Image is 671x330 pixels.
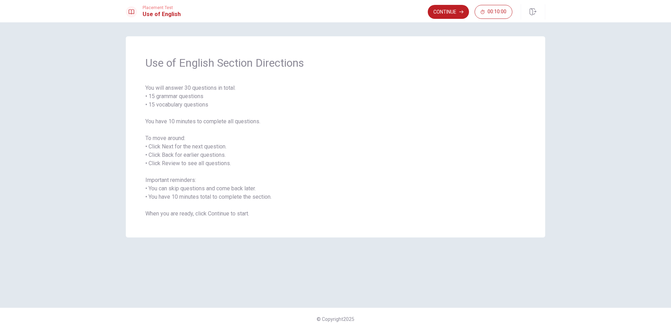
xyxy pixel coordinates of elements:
span: 00:10:00 [488,9,506,15]
span: You will answer 30 questions in total: • 15 grammar questions • 15 vocabulary questions You have ... [145,84,526,218]
span: © Copyright 2025 [317,316,354,322]
span: Use of English Section Directions [145,56,526,70]
button: Continue [428,5,469,19]
h1: Use of English [143,10,181,19]
button: 00:10:00 [475,5,512,19]
span: Placement Test [143,5,181,10]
